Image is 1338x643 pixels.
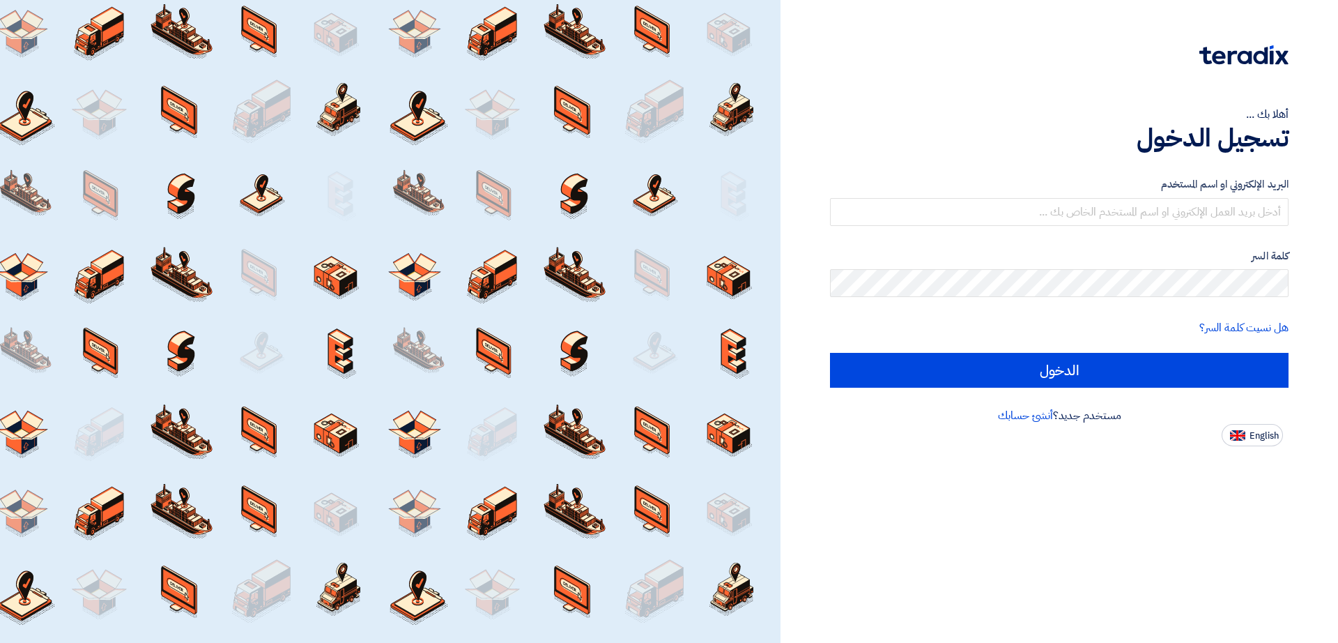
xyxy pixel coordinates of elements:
[830,248,1289,264] label: كلمة السر
[830,106,1289,123] div: أهلا بك ...
[1199,45,1289,65] img: Teradix logo
[830,176,1289,192] label: البريد الإلكتروني او اسم المستخدم
[830,198,1289,226] input: أدخل بريد العمل الإلكتروني او اسم المستخدم الخاص بك ...
[830,353,1289,388] input: الدخول
[1222,424,1283,446] button: English
[1249,431,1279,441] span: English
[1230,430,1245,441] img: en-US.png
[830,407,1289,424] div: مستخدم جديد؟
[830,123,1289,153] h1: تسجيل الدخول
[998,407,1053,424] a: أنشئ حسابك
[1199,319,1289,336] a: هل نسيت كلمة السر؟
